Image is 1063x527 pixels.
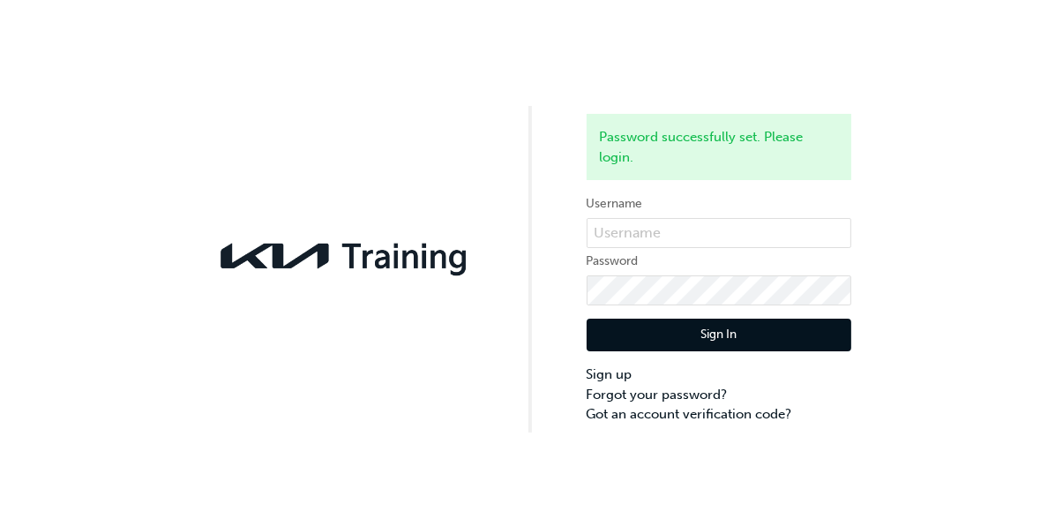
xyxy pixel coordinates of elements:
a: Sign up [587,365,851,385]
a: Got an account verification code? [587,404,851,425]
label: Username [587,193,851,215]
a: Forgot your password? [587,385,851,405]
div: Password successfully set. Please login. [587,114,851,180]
label: Password [587,251,851,272]
img: kia-training [213,232,477,280]
input: Username [587,218,851,248]
button: Sign In [587,319,851,352]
